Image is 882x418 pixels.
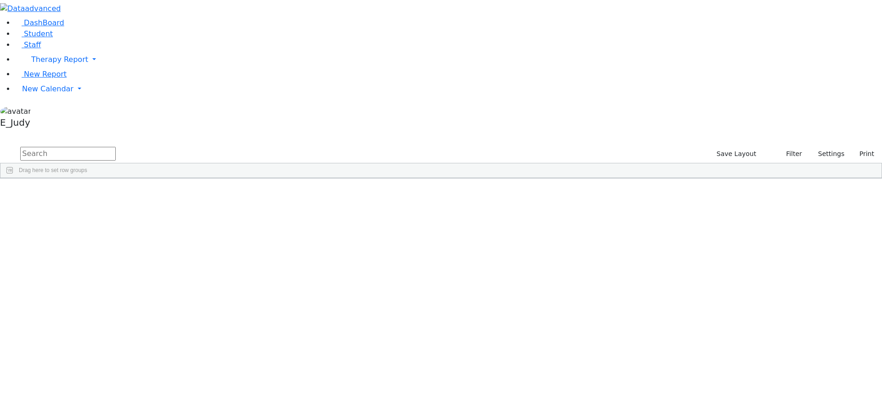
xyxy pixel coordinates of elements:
span: New Calendar [22,84,73,93]
button: Save Layout [712,147,760,161]
a: Student [15,29,53,38]
a: Therapy Report [15,50,882,69]
input: Search [20,147,116,161]
span: Student [24,29,53,38]
a: New Calendar [15,80,882,98]
span: DashBoard [24,18,64,27]
a: New Report [15,70,67,78]
button: Settings [806,147,848,161]
span: Staff [24,40,41,49]
a: Staff [15,40,41,49]
span: Drag here to set row groups [19,167,87,173]
button: Filter [774,147,806,161]
span: New Report [24,70,67,78]
span: Therapy Report [31,55,88,64]
button: Print [848,147,878,161]
a: DashBoard [15,18,64,27]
